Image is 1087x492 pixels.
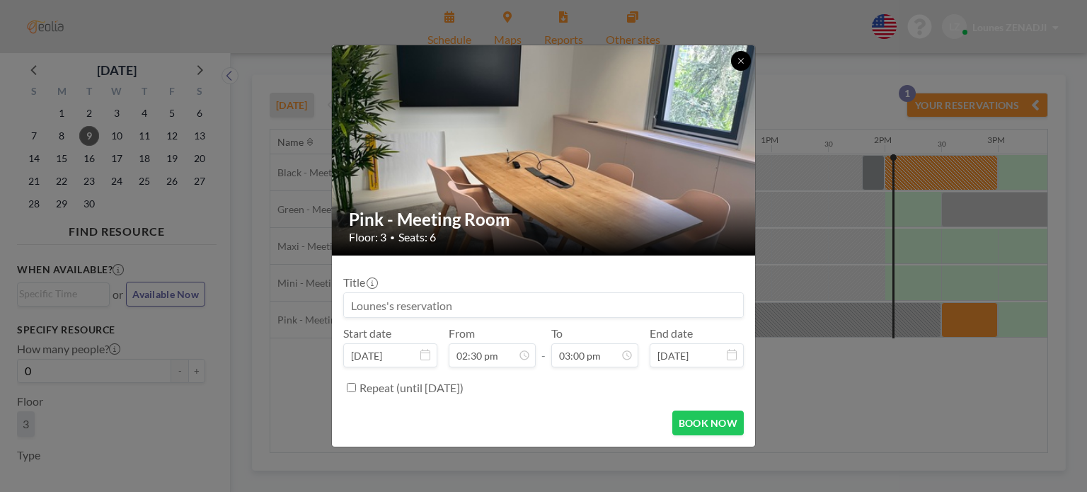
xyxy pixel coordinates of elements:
label: To [551,326,563,341]
label: End date [650,326,693,341]
label: From [449,326,475,341]
label: Start date [343,326,391,341]
button: BOOK NOW [672,411,744,435]
span: Seats: 6 [398,230,436,244]
span: • [390,232,395,243]
span: - [541,331,546,362]
label: Title [343,275,376,290]
label: Repeat (until [DATE]) [360,381,464,395]
input: Lounes's reservation [344,293,743,317]
span: Floor: 3 [349,230,386,244]
h2: Pink - Meeting Room [349,209,740,230]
